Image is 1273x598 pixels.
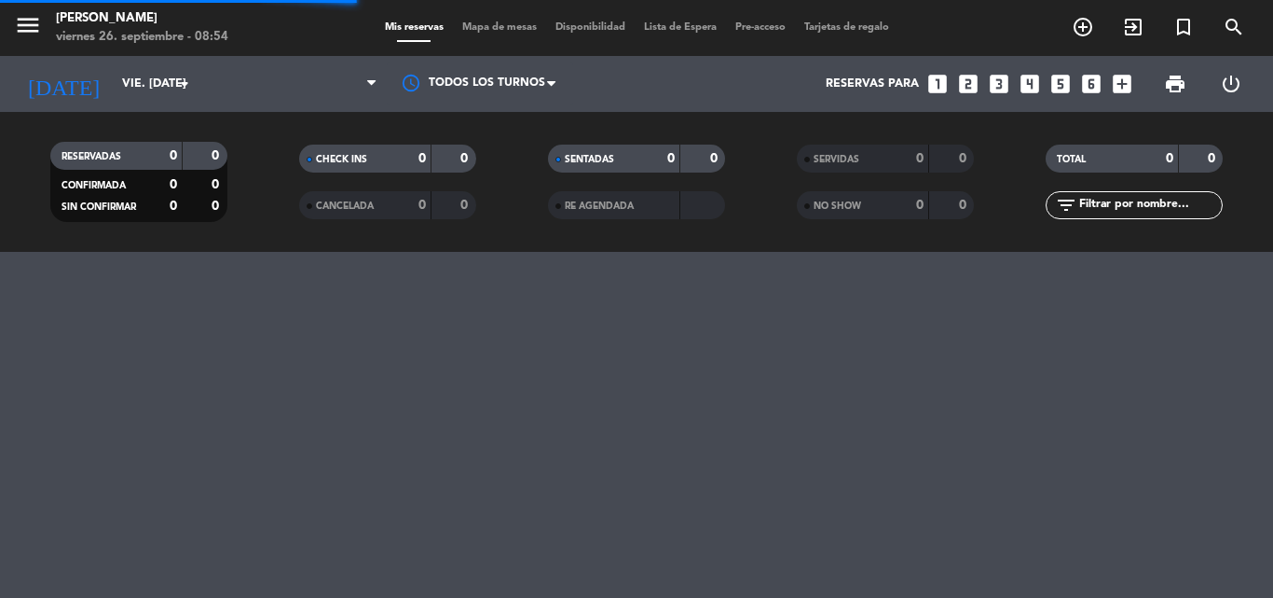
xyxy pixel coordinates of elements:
i: [DATE] [14,63,113,104]
i: arrow_drop_down [173,73,196,95]
span: SERVIDAS [814,155,859,164]
strong: 0 [667,152,675,165]
span: Mis reservas [376,22,453,33]
i: add_circle_outline [1072,16,1094,38]
input: Filtrar por nombre... [1077,195,1222,216]
span: print [1164,73,1186,95]
i: looks_6 [1079,72,1103,96]
span: CONFIRMADA [62,181,126,190]
strong: 0 [170,178,177,191]
strong: 0 [170,149,177,162]
span: CHECK INS [316,155,367,164]
i: looks_5 [1048,72,1073,96]
span: Reservas para [826,77,919,90]
i: search [1223,16,1245,38]
i: filter_list [1055,194,1077,216]
strong: 0 [418,152,426,165]
strong: 0 [170,200,177,213]
i: power_settings_new [1220,73,1242,95]
i: looks_one [925,72,950,96]
span: Disponibilidad [546,22,635,33]
span: SIN CONFIRMAR [62,202,136,212]
strong: 0 [710,152,721,165]
i: looks_4 [1018,72,1042,96]
span: RESERVADAS [62,152,121,161]
i: turned_in_not [1172,16,1195,38]
span: SENTADAS [565,155,614,164]
strong: 0 [418,199,426,212]
i: looks_3 [987,72,1011,96]
strong: 0 [212,200,223,213]
span: Mapa de mesas [453,22,546,33]
strong: 0 [212,149,223,162]
div: [PERSON_NAME] [56,9,228,28]
span: NO SHOW [814,202,861,211]
span: TOTAL [1057,155,1086,164]
span: Pre-acceso [726,22,795,33]
strong: 0 [959,152,970,165]
strong: 0 [1166,152,1173,165]
strong: 0 [212,178,223,191]
span: Tarjetas de regalo [795,22,898,33]
strong: 0 [1208,152,1219,165]
div: viernes 26. septiembre - 08:54 [56,28,228,47]
strong: 0 [959,199,970,212]
i: add_box [1110,72,1134,96]
div: LOG OUT [1203,56,1259,112]
span: RE AGENDADA [565,202,634,211]
strong: 0 [916,152,924,165]
strong: 0 [460,199,472,212]
strong: 0 [916,199,924,212]
i: looks_two [956,72,980,96]
strong: 0 [460,152,472,165]
span: CANCELADA [316,202,374,211]
i: menu [14,11,42,39]
span: Lista de Espera [635,22,726,33]
button: menu [14,11,42,46]
i: exit_to_app [1122,16,1144,38]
